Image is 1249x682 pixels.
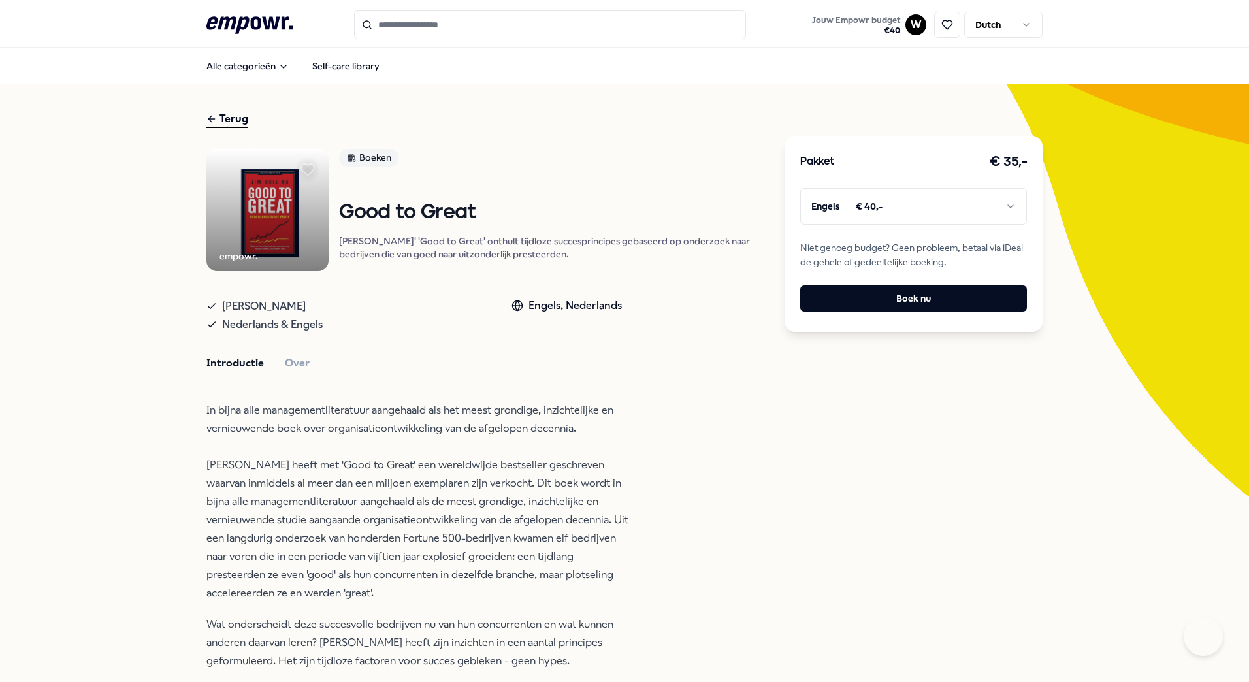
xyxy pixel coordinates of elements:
[511,297,622,314] div: Engels, Nederlands
[354,10,746,39] input: Search for products, categories or subcategories
[339,149,398,167] div: Boeken
[812,25,900,36] span: € 40
[196,53,390,79] nav: Main
[206,355,264,372] button: Introductie
[222,316,323,334] span: Nederlands & Engels
[339,201,764,224] h1: Good to Great
[206,149,329,271] img: Product Image
[302,53,390,79] a: Self-care library
[812,15,900,25] span: Jouw Empowr budget
[339,235,764,261] p: [PERSON_NAME]' 'Good to Great' onthult tijdloze succesprincipes gebaseerd op onderzoek naar bedri...
[990,152,1027,172] h3: € 35,-
[285,355,310,372] button: Over
[905,14,926,35] button: W
[800,285,1027,312] button: Boek nu
[222,297,306,316] span: [PERSON_NAME]
[219,249,258,263] div: empowr.
[807,11,905,39] a: Jouw Empowr budget€40
[206,110,248,128] div: Terug
[800,240,1027,270] span: Niet genoeg budget? Geen probleem, betaal via iDeal de gehele of gedeeltelijke boeking.
[809,12,903,39] button: Jouw Empowr budget€40
[206,401,631,602] p: In bijna alle managementliteratuur aangehaald als het meest grondige, inzichtelijke en vernieuwen...
[196,53,299,79] button: Alle categorieën
[206,615,631,670] p: Wat onderscheidt deze succesvolle bedrijven nu van hun concurrenten en wat kunnen anderen daarvan...
[339,149,764,172] a: Boeken
[1184,617,1223,656] iframe: Help Scout Beacon - Open
[800,154,834,170] h3: Pakket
